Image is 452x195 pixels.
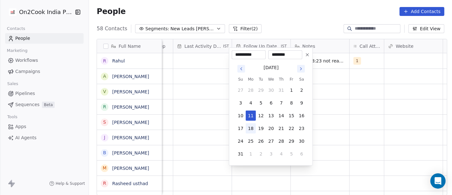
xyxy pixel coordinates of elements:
[276,123,286,134] button: 21
[237,64,246,73] button: Go to previous month
[246,136,256,146] button: 25
[256,123,266,134] button: 19
[276,149,286,159] button: 4
[297,98,307,108] button: 9
[256,85,266,95] button: 29
[236,76,246,83] th: Sunday
[236,111,246,121] button: 10
[266,149,276,159] button: 3
[256,136,266,146] button: 26
[266,136,276,146] button: 27
[246,111,256,121] button: 11
[236,123,246,134] button: 17
[297,76,307,83] th: Saturday
[236,85,246,95] button: 27
[297,111,307,121] button: 16
[286,76,297,83] th: Friday
[286,149,297,159] button: 5
[297,64,305,73] button: Go to next month
[276,98,286,108] button: 7
[246,123,256,134] button: 18
[256,111,266,121] button: 12
[246,149,256,159] button: 1
[297,149,307,159] button: 6
[276,136,286,146] button: 28
[236,136,246,146] button: 24
[256,149,266,159] button: 2
[297,123,307,134] button: 23
[266,76,276,83] th: Wednesday
[286,111,297,121] button: 15
[286,136,297,146] button: 29
[266,111,276,121] button: 13
[236,149,246,159] button: 31
[266,98,276,108] button: 6
[256,98,266,108] button: 5
[236,98,246,108] button: 3
[246,98,256,108] button: 4
[266,85,276,95] button: 30
[276,76,286,83] th: Thursday
[276,111,286,121] button: 14
[266,123,276,134] button: 20
[276,85,286,95] button: 31
[286,85,297,95] button: 1
[297,136,307,146] button: 30
[264,64,278,71] div: [DATE]
[256,76,266,83] th: Tuesday
[246,76,256,83] th: Monday
[246,85,256,95] button: 28
[286,123,297,134] button: 22
[297,85,307,95] button: 2
[286,98,297,108] button: 8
